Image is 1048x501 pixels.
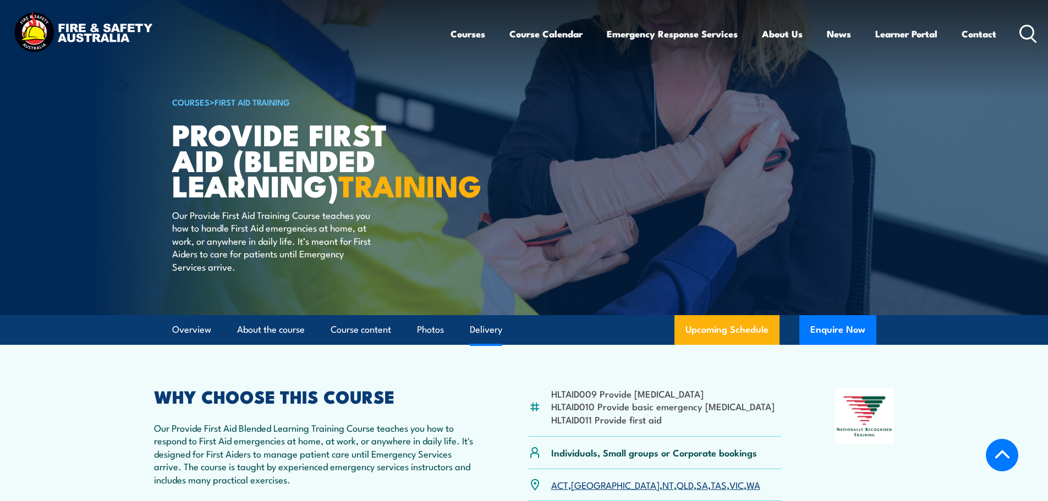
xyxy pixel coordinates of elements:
a: About Us [762,19,803,48]
li: HLTAID009 Provide [MEDICAL_DATA] [551,387,775,400]
a: Course content [331,315,391,344]
a: News [827,19,851,48]
strong: TRAINING [338,162,481,207]
a: Overview [172,315,211,344]
a: SA [696,478,708,491]
a: ACT [551,478,568,491]
a: Course Calendar [509,19,583,48]
a: [GEOGRAPHIC_DATA] [571,478,660,491]
a: Learner Portal [875,19,937,48]
h2: WHY CHOOSE THIS COURSE [154,388,475,404]
a: Upcoming Schedule [674,315,780,345]
p: , , , , , , , [551,478,760,491]
a: About the course [237,315,305,344]
a: WA [747,478,760,491]
p: Our Provide First Aid Blended Learning Training Course teaches you how to respond to First Aid em... [154,421,475,486]
h1: Provide First Aid (Blended Learning) [172,121,444,198]
a: Photos [417,315,444,344]
h6: > [172,95,444,108]
a: QLD [677,478,694,491]
a: Emergency Response Services [607,19,738,48]
p: Our Provide First Aid Training Course teaches you how to handle First Aid emergencies at home, at... [172,208,373,273]
a: NT [662,478,674,491]
a: COURSES [172,96,210,108]
a: Courses [451,19,485,48]
li: HLTAID011 Provide first aid [551,413,775,426]
a: TAS [711,478,727,491]
img: Nationally Recognised Training logo. [835,388,895,444]
a: Delivery [470,315,502,344]
a: First Aid Training [215,96,290,108]
a: Contact [962,19,996,48]
li: HLTAID010 Provide basic emergency [MEDICAL_DATA] [551,400,775,412]
button: Enquire Now [799,315,876,345]
a: VIC [729,478,744,491]
p: Individuals, Small groups or Corporate bookings [551,446,757,459]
